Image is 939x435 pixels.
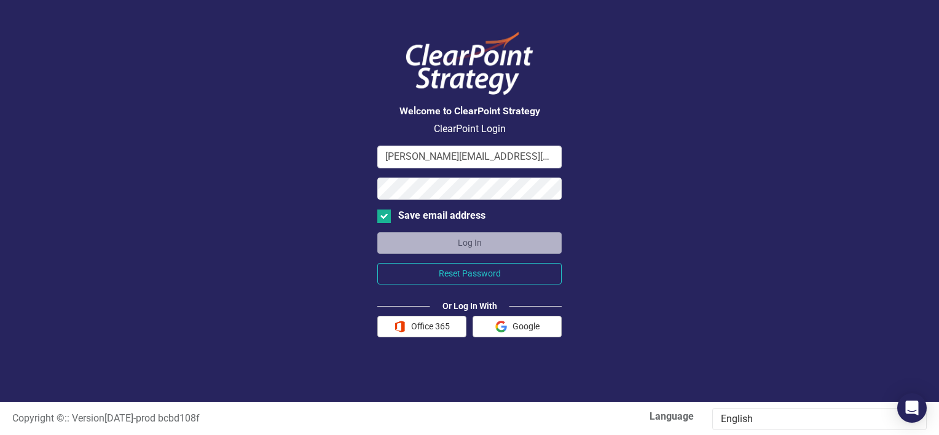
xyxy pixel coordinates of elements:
[473,316,562,337] button: Google
[377,232,562,254] button: Log In
[394,321,406,332] img: Office 365
[377,146,562,168] input: Email Address
[377,263,562,284] button: Reset Password
[495,321,507,332] img: Google
[12,412,65,424] span: Copyright ©
[377,316,466,337] button: Office 365
[398,209,485,223] div: Save email address
[897,393,927,423] div: Open Intercom Messenger
[3,412,469,426] div: :: Version [DATE] - prod bcbd108f
[479,410,694,424] label: Language
[377,122,562,136] p: ClearPoint Login
[396,25,543,103] img: ClearPoint Logo
[377,106,562,117] h3: Welcome to ClearPoint Strategy
[721,412,905,426] div: English
[430,300,509,312] div: Or Log In With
